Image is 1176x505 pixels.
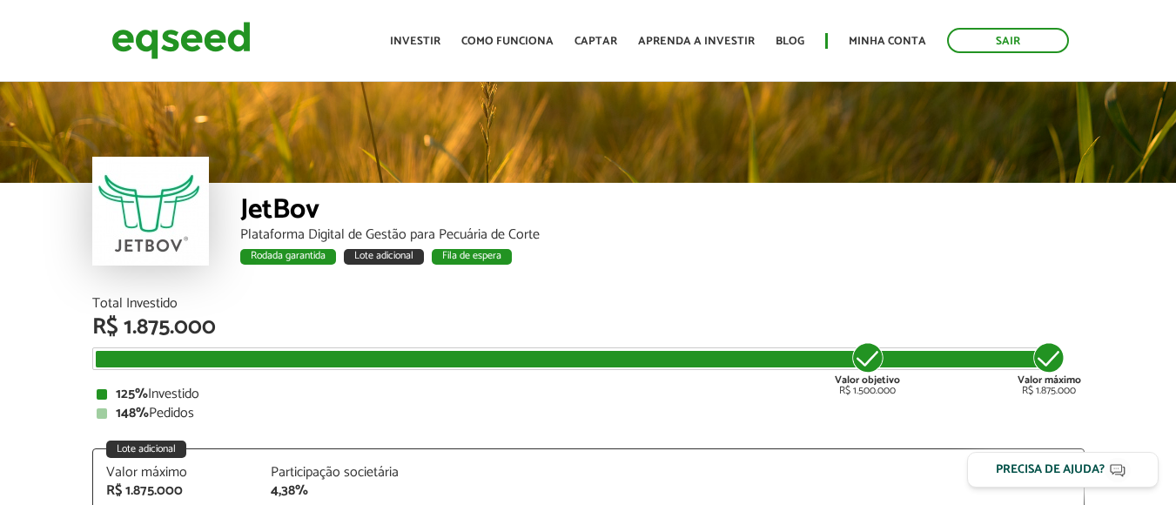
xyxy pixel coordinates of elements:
div: Investido [97,387,1080,401]
a: Blog [776,36,804,47]
a: Investir [390,36,440,47]
div: Participação societária [271,466,410,480]
div: R$ 1.875.000 [106,484,245,498]
div: Plataforma Digital de Gestão para Pecuária de Corte [240,228,1085,242]
strong: Valor máximo [1018,372,1081,388]
div: Pedidos [97,407,1080,421]
img: EqSeed [111,17,251,64]
div: JetBov [240,196,1085,228]
div: Total Investido [92,297,1085,311]
div: Lote adicional [344,249,424,265]
div: Lote adicional [106,441,186,458]
div: Fila de espera [432,249,512,265]
a: Aprenda a investir [638,36,755,47]
a: Captar [575,36,617,47]
div: Rodada garantida [240,249,336,265]
div: R$ 1.875.000 [1018,340,1081,396]
strong: 148% [116,401,149,425]
strong: Valor objetivo [835,372,900,388]
strong: 125% [116,382,148,406]
a: Como funciona [461,36,554,47]
div: 4,38% [271,484,410,498]
a: Sair [947,28,1069,53]
div: Valor máximo [106,466,245,480]
a: Minha conta [849,36,926,47]
div: R$ 1.875.000 [92,316,1085,339]
div: R$ 1.500.000 [835,340,900,396]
